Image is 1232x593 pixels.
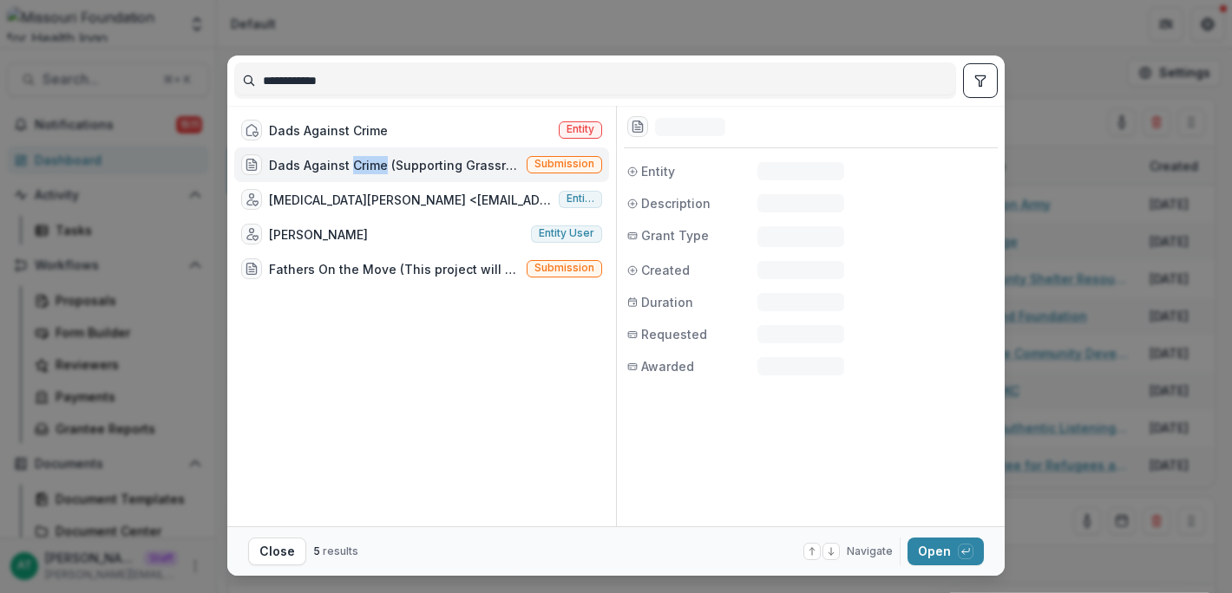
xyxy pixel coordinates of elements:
[567,123,594,135] span: Entity
[641,357,694,375] span: Awarded
[908,538,984,565] button: Open
[641,194,711,212] span: Description
[641,162,675,180] span: Entity
[641,226,709,244] span: Grant Type
[641,325,707,343] span: Requested
[313,544,320,557] span: 5
[534,158,594,170] span: Submission
[641,293,693,311] span: Duration
[567,192,594,205] span: Entity user
[534,262,594,274] span: Submission
[539,227,594,239] span: Entity user
[641,261,690,279] span: Created
[847,544,893,559] span: Navigate
[248,538,306,565] button: Close
[323,544,358,557] span: results
[963,63,998,98] button: toggle filters
[269,191,552,209] div: [MEDICAL_DATA][PERSON_NAME] <[EMAIL_ADDRESS][DOMAIN_NAME]> <[EMAIL_ADDRESS][DOMAIN_NAME]>
[269,156,520,174] div: Dads Against Crime (Supporting Grassroots Efforts and Capacity to address Firearm Injury and Deat...
[269,225,368,244] div: [PERSON_NAME]
[269,260,520,278] div: Fathers On the Move (This project will expand the successful Fathers on the Move program by (1) r...
[269,121,388,140] div: Dads Against Crime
